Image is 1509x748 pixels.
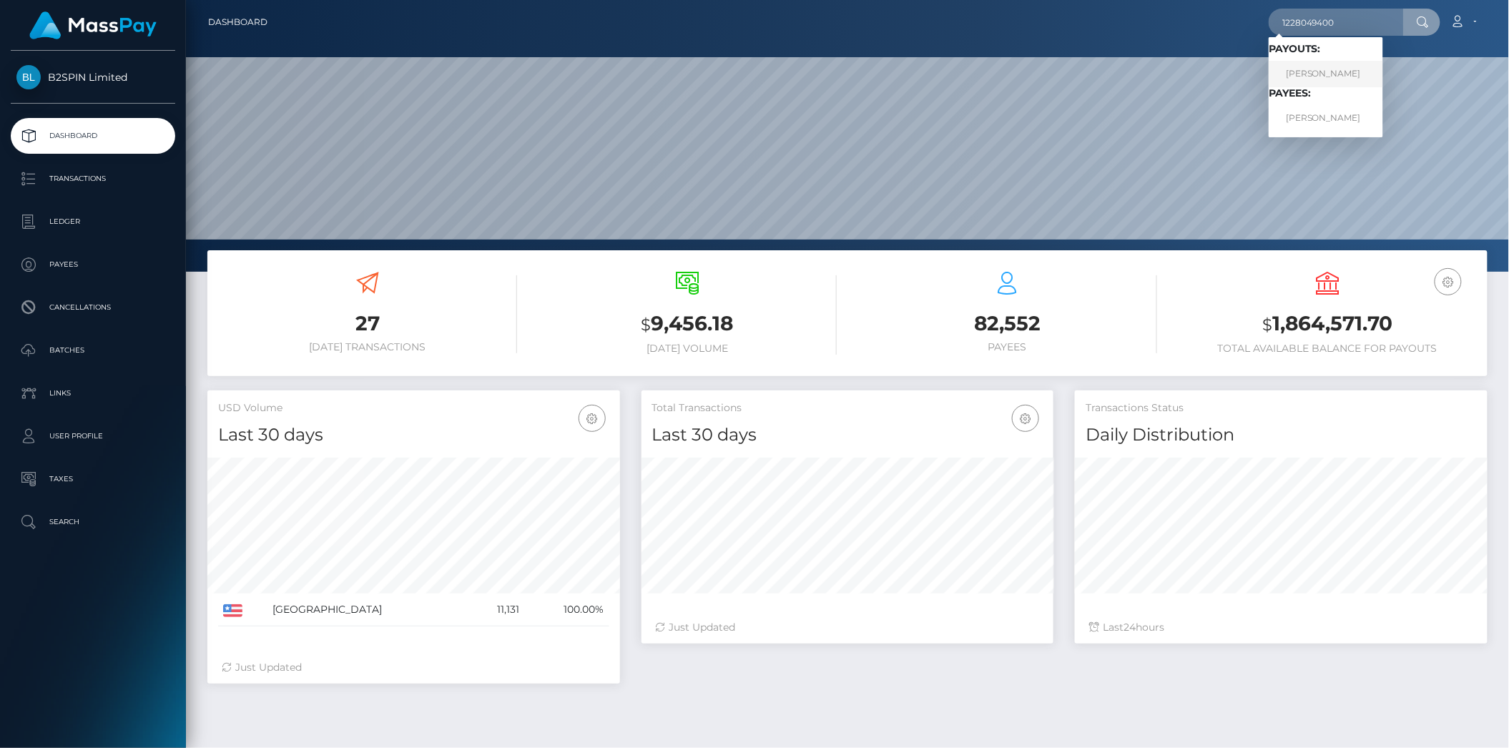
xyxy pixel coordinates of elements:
h4: Last 30 days [652,423,1043,448]
h3: 27 [218,310,517,338]
img: B2SPIN Limited [16,65,41,89]
p: Ledger [16,211,169,232]
p: Taxes [16,468,169,490]
p: Payees [16,254,169,275]
a: Taxes [11,461,175,497]
a: User Profile [11,418,175,454]
img: MassPay Logo [29,11,157,39]
div: Just Updated [656,620,1040,635]
h5: USD Volume [218,401,609,415]
td: 11,131 [470,594,524,626]
p: Dashboard [16,125,169,147]
h6: Payees [858,341,1157,353]
a: Payees [11,247,175,282]
h5: Transactions Status [1086,401,1477,415]
h3: 9,456.18 [539,310,837,339]
p: Transactions [16,168,169,190]
a: Transactions [11,161,175,197]
small: $ [1262,315,1272,335]
h3: 1,864,571.70 [1179,310,1478,339]
td: 100.00% [524,594,609,626]
p: Links [16,383,169,404]
h4: Last 30 days [218,423,609,448]
h6: [DATE] Transactions [218,341,517,353]
h4: Daily Distribution [1086,423,1477,448]
a: Dashboard [208,7,267,37]
td: [GEOGRAPHIC_DATA] [267,594,470,626]
a: Search [11,504,175,540]
h6: Payees: [1269,87,1383,99]
div: Just Updated [222,660,606,675]
h5: Total Transactions [652,401,1043,415]
a: Batches [11,333,175,368]
small: $ [642,315,652,335]
h6: [DATE] Volume [539,343,837,355]
div: Last hours [1089,620,1473,635]
a: Ledger [11,204,175,240]
input: Search... [1269,9,1403,36]
p: User Profile [16,425,169,447]
h6: Total Available Balance for Payouts [1179,343,1478,355]
a: Dashboard [11,118,175,154]
a: Links [11,375,175,411]
h3: 82,552 [858,310,1157,338]
span: 24 [1124,621,1136,634]
h6: Payouts: [1269,43,1383,55]
a: [PERSON_NAME] [1269,105,1383,132]
p: Cancellations [16,297,169,318]
img: US.png [223,604,242,617]
a: [PERSON_NAME] [1269,61,1383,87]
p: Batches [16,340,169,361]
a: Cancellations [11,290,175,325]
p: Search [16,511,169,533]
span: B2SPIN Limited [11,71,175,84]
